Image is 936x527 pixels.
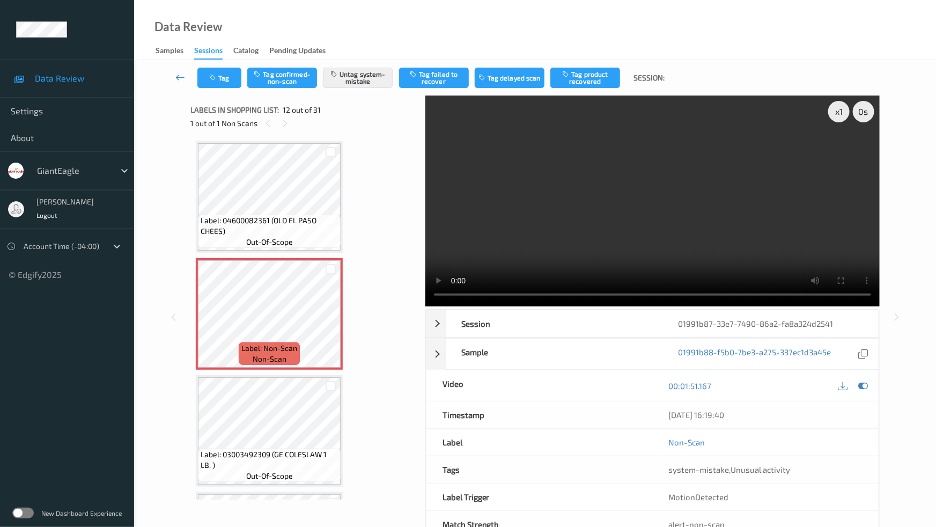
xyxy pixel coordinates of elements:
a: 01991b88-f5b0-7be3-a275-337ec1d3a45e [678,347,831,361]
span: Labels in shopping list: [190,105,279,115]
span: out-of-scope [246,237,293,247]
div: Catalog [233,45,259,58]
span: , [668,465,790,474]
a: Sessions [194,43,233,60]
div: Sample [446,339,662,369]
a: Pending Updates [269,43,336,58]
div: Sample01991b88-f5b0-7be3-a275-337ec1d3a45e [426,338,879,370]
a: Catalog [233,43,269,58]
button: Untag system-mistake [323,68,393,88]
span: Label: Non-Scan [241,343,297,354]
div: Label [426,429,653,456]
div: Session01991b87-33e7-7490-86a2-fa8a324d2541 [426,310,879,338]
span: Session: [633,72,665,83]
div: 01991b87-33e7-7490-86a2-fa8a324d2541 [662,310,879,337]
span: Unusual activity [731,465,790,474]
div: Session [446,310,662,337]
span: system-mistake [668,465,729,474]
button: Tag product recovered [550,68,620,88]
span: Label: 03003492309 (GE COLESLAW 1 LB. ) [201,449,338,471]
div: MotionDetected [652,484,879,510]
button: Tag failed to recover [399,68,469,88]
span: non-scan [253,354,286,364]
button: Tag delayed scan [475,68,544,88]
div: 0 s [853,101,874,122]
div: Label Trigger [426,484,653,510]
div: 1 out of 1 Non Scans [190,116,418,130]
button: Tag confirmed-non-scan [247,68,317,88]
div: Sessions [194,45,223,60]
div: Timestamp [426,401,653,428]
div: Pending Updates [269,45,326,58]
span: Label: 04600082361 (OLD EL PASO CHEES) [201,215,338,237]
a: Samples [156,43,194,58]
a: 00:01:51.167 [668,380,711,391]
div: x 1 [828,101,850,122]
span: 12 out of 31 [283,105,321,115]
div: Video [426,370,653,401]
button: Tag [197,68,241,88]
div: [DATE] 16:19:40 [668,409,863,420]
span: out-of-scope [246,471,293,481]
div: Data Review [154,21,222,32]
div: Samples [156,45,183,58]
div: Tags [426,456,653,483]
a: Non-Scan [668,437,705,448]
